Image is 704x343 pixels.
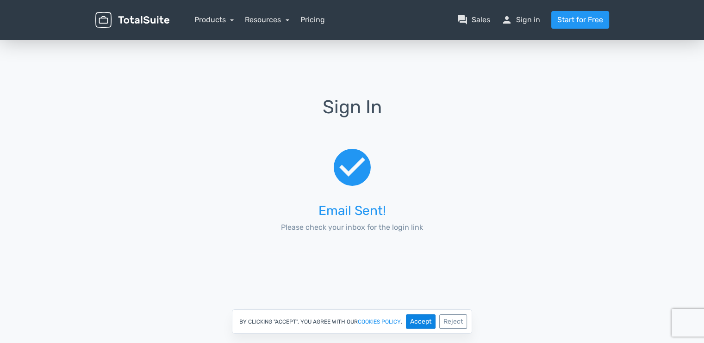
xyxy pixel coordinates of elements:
[245,15,289,24] a: Resources
[262,204,442,218] h3: Email Sent!
[457,14,468,25] span: question_answer
[95,12,169,28] img: TotalSuite for WordPress
[330,143,374,192] span: check_circle
[457,14,490,25] a: question_answerSales
[249,97,455,130] h1: Sign In
[262,222,442,233] p: Please check your inbox for the login link
[501,14,512,25] span: person
[232,309,472,334] div: By clicking "Accept", you agree with our .
[551,11,609,29] a: Start for Free
[501,14,540,25] a: personSign in
[300,14,325,25] a: Pricing
[406,314,436,329] button: Accept
[439,314,467,329] button: Reject
[194,15,234,24] a: Products
[358,319,401,325] a: cookies policy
